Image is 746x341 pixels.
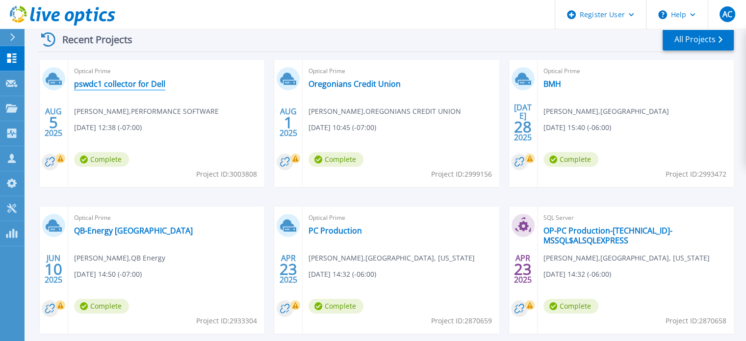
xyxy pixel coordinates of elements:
span: 28 [514,123,532,131]
a: QB-Energy [GEOGRAPHIC_DATA] [74,226,193,236]
span: Project ID: 3003808 [196,169,257,180]
span: [DATE] 12:38 (-07:00) [74,122,142,133]
div: [DATE] 2025 [514,105,532,140]
div: Recent Projects [38,27,146,52]
a: PC Production [309,226,362,236]
span: [PERSON_NAME] , [GEOGRAPHIC_DATA] [543,106,669,117]
div: APR 2025 [279,251,298,287]
span: [DATE] 15:40 (-06:00) [543,122,611,133]
div: AUG 2025 [279,105,298,140]
span: Optical Prime [309,66,493,77]
span: Complete [74,299,129,314]
span: Optical Prime [309,212,493,223]
a: Oregonians Credit Union [309,79,401,89]
span: [DATE] 14:32 (-06:00) [309,269,376,280]
span: [DATE] 10:45 (-07:00) [309,122,376,133]
span: Complete [309,299,363,314]
span: SQL Server [543,212,728,223]
div: APR 2025 [514,251,532,287]
span: Optical Prime [543,66,728,77]
span: Complete [74,152,129,167]
span: [PERSON_NAME] , OREGONIANS CREDIT UNION [309,106,461,117]
a: pswdc1 collector for Dell [74,79,165,89]
span: Project ID: 2993472 [666,169,726,180]
span: AC [722,10,732,18]
span: [PERSON_NAME] , [GEOGRAPHIC_DATA], [US_STATE] [309,253,475,263]
span: [PERSON_NAME] , QB Energy [74,253,165,263]
span: Complete [543,299,598,314]
span: 23 [514,265,532,273]
div: AUG 2025 [44,105,63,140]
span: Project ID: 2933304 [196,315,257,326]
span: Optical Prime [74,66,258,77]
span: Project ID: 2999156 [431,169,492,180]
span: 1 [284,118,293,127]
a: OP-PC Production-[TECHNICAL_ID]-MSSQL$ALSQLEXPRESS [543,226,728,245]
span: 10 [45,265,62,273]
a: All Projects [663,28,734,51]
span: 23 [280,265,297,273]
span: Complete [543,152,598,167]
span: [PERSON_NAME] , PERFORMANCE SOFTWARE [74,106,219,117]
span: [DATE] 14:32 (-06:00) [543,269,611,280]
span: [DATE] 14:50 (-07:00) [74,269,142,280]
span: Optical Prime [74,212,258,223]
span: Project ID: 2870659 [431,315,492,326]
div: JUN 2025 [44,251,63,287]
a: BMH [543,79,561,89]
span: Complete [309,152,363,167]
span: [PERSON_NAME] , [GEOGRAPHIC_DATA], [US_STATE] [543,253,710,263]
span: Project ID: 2870658 [666,315,726,326]
span: 5 [49,118,58,127]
